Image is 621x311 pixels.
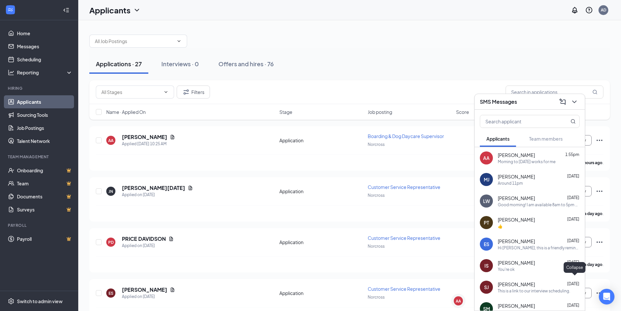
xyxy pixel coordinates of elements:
span: Norcross [368,244,385,249]
div: Applied on [DATE] [122,192,193,198]
div: AA [108,138,113,143]
div: LW [483,198,490,204]
input: All Stages [101,88,161,96]
span: [PERSON_NAME] [498,173,535,180]
h3: SMS Messages [480,98,517,105]
div: IS [484,262,489,269]
span: Customer Service Representative [368,184,440,190]
div: AA [483,155,490,161]
svg: ChevronDown [133,6,141,14]
b: a day ago [584,211,602,216]
span: Customer Service Representative [368,235,440,241]
span: Norcross [368,193,385,198]
div: Hi [PERSON_NAME], this is a friendly reminder that you are still in the process of your applicati... [498,245,580,251]
svg: Ellipses [596,289,603,297]
input: Search applicant [480,115,557,128]
h1: Applicants [89,5,130,16]
svg: Document [188,185,193,191]
div: Hiring [8,86,71,91]
span: [DATE] [567,217,579,222]
div: Application [279,188,364,194]
span: [PERSON_NAME] [498,238,535,244]
span: [DATE] [567,238,579,243]
div: Around 11pm [498,180,523,186]
span: [PERSON_NAME] [498,195,535,201]
div: AD [601,7,606,13]
div: MJ [484,176,489,183]
span: Norcross [368,295,385,300]
span: Norcross [368,142,385,147]
div: PD [108,240,114,245]
div: Morning to [DATE] works for me [498,159,555,164]
div: Interviews · 0 [161,60,199,68]
a: Scheduling [17,53,73,66]
h5: [PERSON_NAME] [122,133,167,141]
div: Application [279,239,364,245]
span: [PERSON_NAME] [498,259,535,266]
svg: Document [169,236,174,241]
svg: Document [170,287,175,292]
button: Filter Filters [177,86,210,99]
a: Messages [17,40,73,53]
a: Sourcing Tools [17,108,73,121]
span: Job posting [368,109,392,115]
span: [DATE] [567,260,579,265]
span: [DATE] [567,174,579,179]
div: You're ok [498,267,515,272]
svg: QuestionInfo [585,6,593,14]
span: [DATE] [567,303,579,308]
svg: ComposeMessage [559,98,567,106]
div: JN [109,189,113,194]
div: Applied on [DATE] [122,242,174,249]
span: Applicants [486,136,510,142]
svg: WorkstreamLogo [7,7,14,13]
input: Search in applications [506,86,603,99]
div: Open Intercom Messenger [599,289,614,304]
div: ES [484,241,489,247]
button: ComposeMessage [557,97,568,107]
svg: Ellipses [596,238,603,246]
svg: Settings [8,298,14,304]
svg: Notifications [571,6,579,14]
span: [PERSON_NAME] [498,152,535,158]
span: Score [456,109,469,115]
div: Applied [DATE] 10:25 AM [122,141,175,147]
input: All Job Postings [95,38,174,45]
svg: Analysis [8,69,14,76]
div: Good morning! I am available 8am to 5pm everyday of the week. [498,202,580,208]
svg: MagnifyingGlass [592,89,598,95]
b: a day ago [584,262,602,267]
span: Team members [529,136,563,142]
a: OnboardingCrown [17,164,73,177]
svg: Filter [182,88,190,96]
a: Home [17,27,73,40]
span: [PERSON_NAME] [498,303,535,309]
h5: [PERSON_NAME][DATE] [122,184,185,192]
div: Offers and hires · 76 [218,60,274,68]
span: [PERSON_NAME] [498,281,535,288]
a: Applicants [17,95,73,108]
h5: [PERSON_NAME] [122,286,167,293]
div: AA [456,298,461,304]
div: PT [484,219,489,226]
span: Name · Applied On [106,109,146,115]
b: 6 hours ago [581,160,602,165]
svg: Ellipses [596,187,603,195]
div: ES [109,290,113,296]
svg: ChevronDown [163,89,169,95]
span: Stage [279,109,292,115]
div: Application [279,290,364,296]
a: SurveysCrown [17,203,73,216]
div: Applied on [DATE] [122,293,175,300]
svg: Collapse [63,7,69,13]
svg: Document [170,134,175,140]
div: Switch to admin view [17,298,63,304]
span: 1:55pm [565,152,579,157]
a: DocumentsCrown [17,190,73,203]
a: PayrollCrown [17,232,73,245]
button: ChevronDown [569,97,580,107]
div: Collapse [564,262,585,273]
div: Reporting [17,69,73,76]
svg: MagnifyingGlass [570,119,576,124]
a: TeamCrown [17,177,73,190]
